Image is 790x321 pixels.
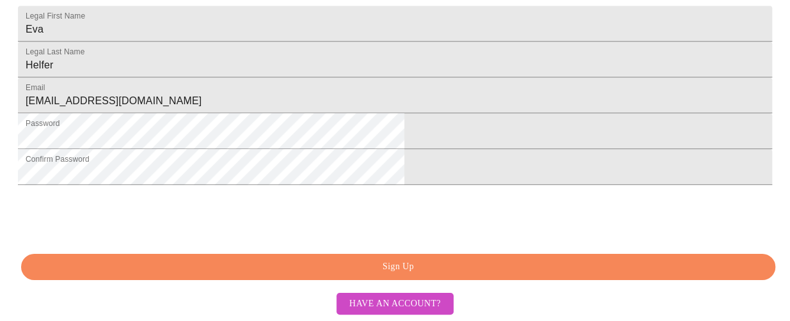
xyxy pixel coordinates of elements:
[36,259,761,275] span: Sign Up
[333,297,457,308] a: Have an account?
[336,293,454,315] button: Have an account?
[18,191,212,241] iframe: reCAPTCHA
[21,254,775,280] button: Sign Up
[349,296,441,312] span: Have an account?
